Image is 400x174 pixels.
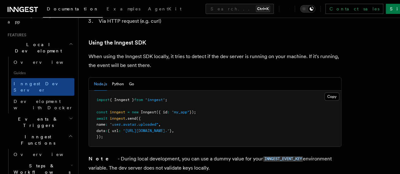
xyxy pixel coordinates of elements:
[5,39,74,57] button: Local Development
[96,135,103,139] span: });
[89,156,118,162] strong: Note
[5,113,74,131] button: Events & Triggers
[172,129,174,133] span: ,
[167,110,169,114] span: :
[89,154,342,172] p: - During local development, you can use a dummy value for your environment variable. The dev serv...
[96,129,105,133] span: data
[5,131,74,149] button: Inngest Functions
[5,134,68,146] span: Inngest Functions
[11,96,74,113] a: Development with Docker
[263,156,303,162] code: INNGEST_EVENT_KEY
[96,116,108,121] span: await
[325,4,383,14] a: Contact sales
[136,116,141,121] span: ({
[43,2,103,18] a: Documentation
[129,78,134,91] button: Go
[172,110,189,114] span: "my_app"
[105,122,108,127] span: :
[11,68,74,78] span: Guides
[97,17,342,26] li: Via HTTP request (e.g. curl)
[110,98,134,102] span: { Inngest }
[110,110,125,114] span: inngest
[123,129,169,133] span: "[URL][DOMAIN_NAME]."
[11,57,74,68] a: Overview
[5,33,26,38] span: Features
[156,110,167,114] span: ({ id
[14,152,79,157] span: Overview
[96,122,105,127] span: name
[206,4,274,14] button: Search...Ctrl+K
[89,52,342,70] p: When using the Inngest SDK locally, it tries to detect if the dev server is running on your machi...
[5,57,74,113] div: Local Development
[89,38,146,47] a: Using the Inngest SDK
[119,129,121,133] span: :
[5,41,69,54] span: Local Development
[263,156,303,162] a: INNGEST_EVENT_KEY
[125,116,136,121] span: .send
[5,116,69,129] span: Events & Triggers
[145,98,165,102] span: "inngest"
[96,98,110,102] span: import
[103,2,144,17] a: Examples
[134,98,143,102] span: from
[141,110,156,114] span: Inngest
[189,110,196,114] span: });
[107,6,140,11] span: Examples
[96,110,108,114] span: const
[5,10,74,27] a: Setting up your app
[105,129,108,133] span: :
[110,122,158,127] span: "user.avatar.uploaded"
[165,98,167,102] span: ;
[324,93,339,101] button: Copy
[158,122,161,127] span: ,
[14,60,79,65] span: Overview
[47,6,99,11] span: Documentation
[148,6,182,11] span: AgentKit
[256,6,270,12] kbd: Ctrl+K
[110,116,125,121] span: inngest
[112,78,124,91] button: Python
[11,149,74,160] a: Overview
[108,129,119,133] span: { url
[300,5,315,13] button: Toggle dark mode
[94,78,107,91] button: Node.js
[144,2,185,17] a: AgentKit
[169,129,172,133] span: }
[127,110,130,114] span: =
[11,78,74,96] a: Inngest Dev Server
[14,99,73,110] span: Development with Docker
[14,81,68,93] span: Inngest Dev Server
[132,110,138,114] span: new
